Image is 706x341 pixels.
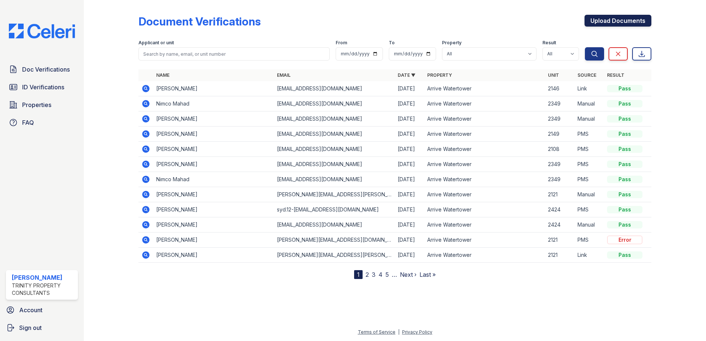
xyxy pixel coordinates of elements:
[398,72,415,78] a: Date ▼
[277,72,291,78] a: Email
[153,127,274,142] td: [PERSON_NAME]
[274,217,395,232] td: [EMAIL_ADDRESS][DOMAIN_NAME]
[395,157,424,172] td: [DATE]
[274,232,395,248] td: [PERSON_NAME][EMAIL_ADDRESS][DOMAIN_NAME]
[153,202,274,217] td: [PERSON_NAME]
[274,187,395,202] td: [PERSON_NAME][EMAIL_ADDRESS][PERSON_NAME][DOMAIN_NAME]
[545,127,575,142] td: 2149
[385,271,389,278] a: 5
[372,271,376,278] a: 3
[358,329,395,335] a: Terms of Service
[607,115,642,123] div: Pass
[6,97,78,112] a: Properties
[12,273,75,282] div: [PERSON_NAME]
[274,202,395,217] td: syd.12-[EMAIL_ADDRESS][DOMAIN_NAME]
[274,111,395,127] td: [EMAIL_ADDRESS][DOMAIN_NAME]
[578,72,596,78] a: Source
[607,235,642,244] div: Error
[6,115,78,130] a: FAQ
[545,248,575,263] td: 2121
[153,142,274,157] td: [PERSON_NAME]
[153,96,274,111] td: Nimco Mahad
[153,81,274,96] td: [PERSON_NAME]
[274,142,395,157] td: [EMAIL_ADDRESS][DOMAIN_NAME]
[22,65,70,74] span: Doc Verifications
[378,271,383,278] a: 4
[12,282,75,297] div: Trinity Property Consultants
[607,206,642,213] div: Pass
[575,142,604,157] td: PMS
[607,251,642,259] div: Pass
[607,100,642,107] div: Pass
[153,232,274,248] td: [PERSON_NAME]
[607,145,642,153] div: Pass
[153,111,274,127] td: [PERSON_NAME]
[138,15,261,28] div: Document Verifications
[575,157,604,172] td: PMS
[442,40,462,46] label: Property
[153,157,274,172] td: [PERSON_NAME]
[3,303,81,317] a: Account
[22,100,51,109] span: Properties
[395,172,424,187] td: [DATE]
[575,111,604,127] td: Manual
[395,202,424,217] td: [DATE]
[395,217,424,232] td: [DATE]
[153,217,274,232] td: [PERSON_NAME]
[575,172,604,187] td: PMS
[575,96,604,111] td: Manual
[274,96,395,111] td: [EMAIL_ADDRESS][DOMAIN_NAME]
[389,40,395,46] label: To
[607,85,642,92] div: Pass
[545,81,575,96] td: 2146
[424,157,545,172] td: Arrive Watertower
[545,96,575,111] td: 2349
[6,62,78,77] a: Doc Verifications
[545,187,575,202] td: 2121
[424,187,545,202] td: Arrive Watertower
[419,271,436,278] a: Last »
[427,72,452,78] a: Property
[395,142,424,157] td: [DATE]
[575,217,604,232] td: Manual
[548,72,559,78] a: Unit
[575,202,604,217] td: PMS
[607,191,642,198] div: Pass
[607,72,624,78] a: Result
[542,40,556,46] label: Result
[607,221,642,228] div: Pass
[153,187,274,202] td: [PERSON_NAME]
[138,40,174,46] label: Applicant or unit
[274,172,395,187] td: [EMAIL_ADDRESS][DOMAIN_NAME]
[6,80,78,94] a: ID Verifications
[545,157,575,172] td: 2349
[575,81,604,96] td: Link
[424,142,545,157] td: Arrive Watertower
[395,232,424,248] td: [DATE]
[153,172,274,187] td: Nimco Mahad
[395,96,424,111] td: [DATE]
[395,81,424,96] td: [DATE]
[545,142,575,157] td: 2108
[354,270,363,279] div: 1
[424,96,545,111] td: Arrive Watertower
[424,232,545,248] td: Arrive Watertower
[575,127,604,142] td: PMS
[398,329,400,335] div: |
[424,202,545,217] td: Arrive Watertower
[395,187,424,202] td: [DATE]
[138,47,330,61] input: Search by name, email, or unit number
[395,111,424,127] td: [DATE]
[366,271,369,278] a: 2
[336,40,347,46] label: From
[545,232,575,248] td: 2121
[424,172,545,187] td: Arrive Watertower
[22,83,64,92] span: ID Verifications
[19,323,42,332] span: Sign out
[274,157,395,172] td: [EMAIL_ADDRESS][DOMAIN_NAME]
[575,232,604,248] td: PMS
[545,202,575,217] td: 2424
[402,329,432,335] a: Privacy Policy
[392,270,397,279] span: …
[395,248,424,263] td: [DATE]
